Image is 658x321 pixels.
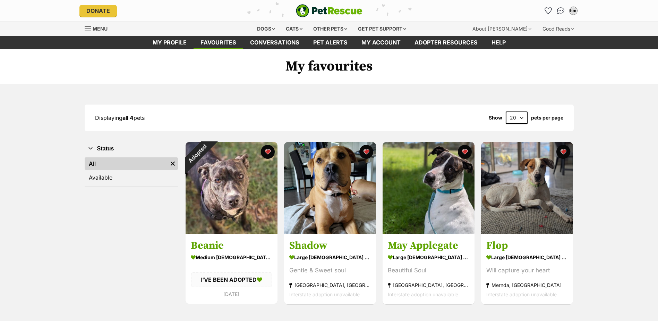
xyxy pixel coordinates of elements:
[458,145,472,159] button: favourite
[296,4,362,17] a: PetRescue
[186,234,277,304] a: Beanie medium [DEMOGRAPHIC_DATA] Dog I'VE BEEN ADOPTED [DATE] favourite
[261,145,275,159] button: favourite
[383,142,475,234] img: May Applegate
[284,234,376,305] a: Shadow large [DEMOGRAPHIC_DATA] Dog Gentle & Sweet soul [GEOGRAPHIC_DATA], [GEOGRAPHIC_DATA] Inte...
[388,253,469,263] div: large [DEMOGRAPHIC_DATA] Dog
[486,239,568,253] h3: Flop
[243,36,306,49] a: conversations
[85,156,178,187] div: Status
[284,142,376,234] img: Shadow
[486,281,568,290] div: Mernda, [GEOGRAPHIC_DATA]
[489,115,502,121] span: Show
[485,36,513,49] a: Help
[191,253,272,263] div: medium [DEMOGRAPHIC_DATA] Dog
[481,142,573,234] img: Flop
[191,289,272,299] div: [DATE]
[296,4,362,17] img: logo-e224e6f780fb5917bec1dbf3a21bbac754714ae5b6737aabdf751b685950b380.svg
[538,22,579,36] div: Good Reads
[556,145,570,159] button: favourite
[95,114,145,121] span: Displaying pets
[383,234,475,305] a: May Applegate large [DEMOGRAPHIC_DATA] Dog Beautiful Soul [GEOGRAPHIC_DATA], [GEOGRAPHIC_DATA] In...
[353,22,411,36] div: Get pet support
[289,292,360,298] span: Interstate adoption unavailable
[122,114,134,121] strong: all 4
[194,36,243,49] a: Favourites
[555,5,566,16] a: Conversations
[531,115,563,121] label: pets per page
[557,7,564,14] img: chat-41dd97257d64d25036548639549fe6c8038ab92f7586957e7f3b1b290dea8141.svg
[289,266,371,275] div: Gentle & Sweet soul
[176,133,217,174] div: Adopted
[85,171,178,184] a: Available
[289,239,371,253] h3: Shadow
[543,5,554,16] a: Favourites
[168,157,178,170] a: Remove filter
[468,22,536,36] div: About [PERSON_NAME]
[481,234,573,305] a: Flop large [DEMOGRAPHIC_DATA] Dog Will capture your heart Mernda, [GEOGRAPHIC_DATA] Interstate ad...
[354,36,408,49] a: My account
[85,144,178,153] button: Status
[289,253,371,263] div: large [DEMOGRAPHIC_DATA] Dog
[186,142,277,234] img: Beanie
[146,36,194,49] a: My profile
[79,5,117,17] a: Donate
[85,22,112,34] a: Menu
[191,273,272,287] div: I'VE BEEN ADOPTED
[252,22,280,36] div: Dogs
[281,22,307,36] div: Cats
[570,7,577,14] div: hm
[408,36,485,49] a: Adopter resources
[388,239,469,253] h3: May Applegate
[289,281,371,290] div: [GEOGRAPHIC_DATA], [GEOGRAPHIC_DATA]
[568,5,579,16] button: My account
[388,292,458,298] span: Interstate adoption unavailable
[306,36,354,49] a: Pet alerts
[543,5,579,16] ul: Account quick links
[486,292,557,298] span: Interstate adoption unavailable
[85,157,168,170] a: All
[359,145,373,159] button: favourite
[486,266,568,275] div: Will capture your heart
[388,266,469,275] div: Beautiful Soul
[486,253,568,263] div: large [DEMOGRAPHIC_DATA] Dog
[308,22,352,36] div: Other pets
[191,239,272,253] h3: Beanie
[93,26,108,32] span: Menu
[186,229,277,236] a: Adopted
[388,281,469,290] div: [GEOGRAPHIC_DATA], [GEOGRAPHIC_DATA]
